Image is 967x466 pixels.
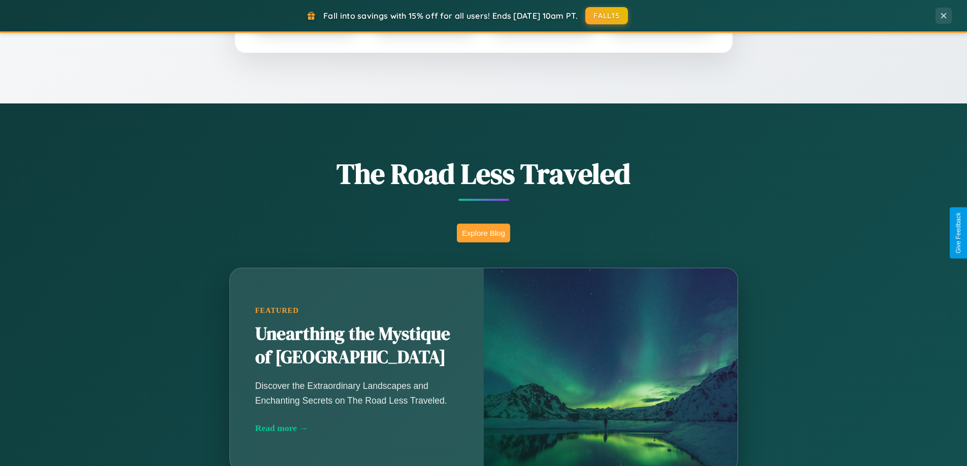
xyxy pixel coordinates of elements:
span: Fall into savings with 15% off for all users! Ends [DATE] 10am PT. [323,11,578,21]
h2: Unearthing the Mystique of [GEOGRAPHIC_DATA] [255,322,458,369]
button: FALL15 [585,7,628,24]
button: Explore Blog [457,224,510,242]
div: Give Feedback [955,212,962,254]
div: Read more → [255,423,458,434]
div: Featured [255,306,458,315]
h1: The Road Less Traveled [179,154,788,193]
p: Discover the Extraordinary Landscapes and Enchanting Secrets on The Road Less Traveled. [255,379,458,407]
